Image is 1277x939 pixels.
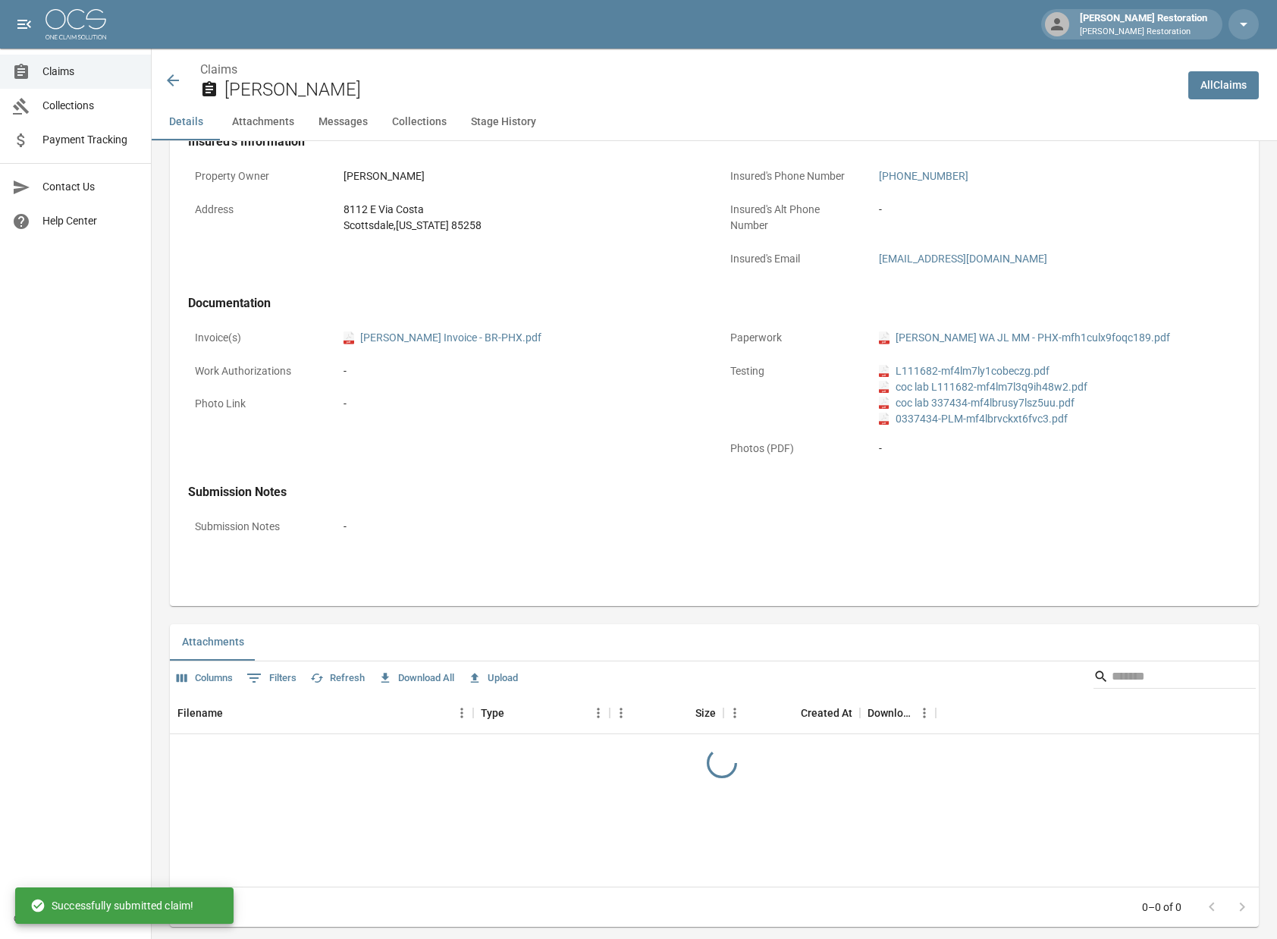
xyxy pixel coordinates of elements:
button: Menu [587,702,610,724]
a: AllClaims [1188,71,1259,99]
button: Attachments [170,624,256,661]
h4: Documentation [188,296,1241,311]
a: pdfcoc lab 337434-mf4lbrusy7lsz5uu.pdf [879,395,1075,411]
button: Select columns [173,667,237,690]
a: pdf[PERSON_NAME] Invoice - BR-PHX.pdf [344,330,541,346]
a: pdfcoc lab L111682-mf4lm7l3q9ih48w2.pdf [879,379,1087,395]
a: pdfL111682-mf4lm7ly1cobeczg.pdf [879,363,1050,379]
button: Menu [450,702,473,724]
p: Invoice(s) [188,323,325,353]
div: Scottsdale , [US_STATE] 85258 [344,218,482,234]
span: Help Center [42,213,139,229]
div: Size [610,692,723,734]
div: - [344,519,347,535]
p: Work Authorizations [188,356,325,386]
button: Show filters [243,666,300,690]
p: Insured's Phone Number [723,162,860,191]
nav: breadcrumb [200,61,1176,79]
button: Attachments [220,104,306,140]
p: Paperwork [723,323,860,353]
a: pdf0337434-PLM-mf4lbrvckxt6fvc3.pdf [879,411,1068,427]
div: © 2025 One Claim Solution [14,911,137,926]
p: Photos (PDF) [723,434,860,463]
span: Contact Us [42,179,139,195]
div: Filename [177,692,223,734]
p: Submission Notes [188,512,325,542]
div: - [879,202,882,218]
div: anchor tabs [152,104,1277,140]
div: [PERSON_NAME] Restoration [1074,11,1213,38]
button: Download All [375,667,458,690]
div: Size [695,692,716,734]
a: [EMAIL_ADDRESS][DOMAIN_NAME] [879,253,1047,265]
div: 8112 E Via Costa [344,202,482,218]
button: Details [152,104,220,140]
p: Address [188,195,325,225]
div: Type [481,692,504,734]
button: open drawer [9,9,39,39]
p: Insured's Email [723,244,860,274]
button: Collections [380,104,459,140]
p: [PERSON_NAME] Restoration [1080,26,1207,39]
p: Property Owner [188,162,325,191]
button: Upload [464,667,522,690]
span: Claims [42,64,139,80]
button: Menu [913,702,936,724]
img: ocs-logo-white-transparent.png [45,9,106,39]
div: Successfully submitted claim! [30,892,193,919]
div: related-list tabs [170,624,1259,661]
div: Type [473,692,610,734]
div: Filename [170,692,473,734]
p: Testing [723,356,860,386]
p: 0–0 of 0 [1142,900,1181,915]
button: Refresh [306,667,369,690]
span: Payment Tracking [42,132,139,148]
h4: Insured's Information [188,134,1241,149]
h2: [PERSON_NAME] [224,79,1176,101]
div: - [344,363,698,379]
div: Search [1093,664,1256,692]
span: Collections [42,98,139,114]
a: pdf[PERSON_NAME] WA JL MM - PHX-mfh1culx9foqc189.pdf [879,330,1170,346]
a: Claims [200,62,237,77]
div: Download [860,692,936,734]
p: Insured's Alt Phone Number [723,195,860,240]
button: Menu [610,702,632,724]
div: Created At [723,692,860,734]
button: Messages [306,104,380,140]
div: - [344,396,347,412]
p: Photo Link [188,389,325,419]
h4: Submission Notes [188,485,1241,500]
a: [PHONE_NUMBER] [879,170,968,182]
div: [PERSON_NAME] [344,168,425,184]
div: - [879,441,1234,457]
button: Menu [723,702,746,724]
button: Stage History [459,104,548,140]
div: Download [868,692,913,734]
div: Created At [801,692,852,734]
